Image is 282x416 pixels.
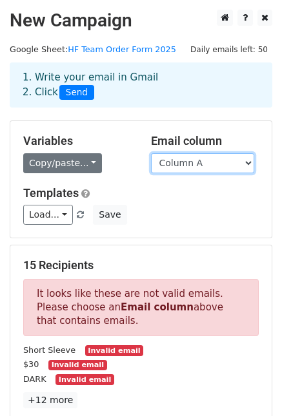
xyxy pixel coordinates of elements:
[121,301,194,313] strong: Email column
[186,43,272,57] span: Daily emails left: 50
[23,134,132,148] h5: Variables
[10,44,176,54] small: Google Sheet:
[23,205,73,225] a: Load...
[13,70,269,100] div: 1. Write your email in Gmail 2. Click
[59,85,94,100] span: Send
[186,44,272,54] a: Daily emails left: 50
[217,354,282,416] iframe: Chat Widget
[23,186,79,200] a: Templates
[55,374,114,385] small: Invalid email
[23,392,77,408] a: +12 more
[85,345,143,356] small: Invalid email
[68,44,176,54] a: HF Team Order Form 2025
[23,359,39,369] small: $30
[23,374,46,384] small: DARK
[23,279,259,336] p: It looks like these are not valid emails. Please choose an above that contains emails.
[10,10,272,32] h2: New Campaign
[93,205,126,225] button: Save
[151,134,259,148] h5: Email column
[23,153,102,173] a: Copy/paste...
[23,345,76,355] small: Short Sleeve
[48,360,106,371] small: Invalid email
[23,258,259,272] h5: 15 Recipients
